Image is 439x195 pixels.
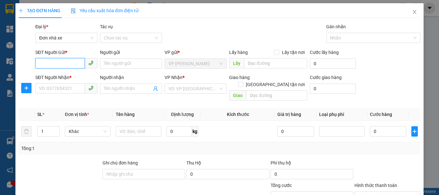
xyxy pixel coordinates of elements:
[192,126,198,137] span: kg
[22,85,31,91] span: plus
[412,129,417,134] span: plus
[69,127,107,136] span: Khác
[165,75,183,80] span: VP Nhận
[37,112,42,117] span: SL
[370,112,392,117] span: Cước hàng
[71,8,139,13] span: Yêu cầu xuất hóa đơn điện tử
[21,145,170,152] div: Tổng: 1
[88,60,94,66] span: phone
[21,83,31,93] button: plus
[19,8,60,13] span: TẠO ĐƠN HÀNG
[116,126,161,137] input: VD: Bàn, Ghế
[243,81,307,88] span: [GEOGRAPHIC_DATA] tận nơi
[244,58,307,68] input: Dọc đường
[103,160,138,165] label: Ghi chú đơn hàng
[229,50,248,55] span: Lấy hàng
[271,159,353,169] div: Phí thu hộ
[103,169,185,179] input: Ghi chú đơn hàng
[100,24,113,29] label: Tác vụ
[277,112,301,117] span: Giá trị hàng
[100,49,162,56] div: Người gửi
[21,126,31,137] button: delete
[65,112,89,117] span: Đơn vị tính
[310,50,339,55] label: Cước lấy hàng
[168,59,223,68] span: VP Linh Đàm
[227,112,249,117] span: Kích thước
[310,58,356,69] input: Cước lấy hàng
[171,112,194,117] span: Định lượng
[229,58,244,68] span: Lấy
[153,86,158,91] span: user-add
[71,8,76,13] img: icon
[271,183,292,188] span: Tổng cước
[35,24,48,29] span: Đại lý
[186,160,201,165] span: Thu Hộ
[35,49,97,56] div: SĐT Người Gửi
[406,3,424,21] button: Close
[326,24,346,29] label: Gán nhãn
[165,49,227,56] div: VP gửi
[246,90,307,101] input: Dọc đường
[39,33,94,43] span: Đơn nhà xe
[35,74,97,81] div: SĐT Người Nhận
[88,85,94,91] span: phone
[229,90,246,101] span: Giao
[412,9,417,14] span: close
[100,74,162,81] div: Người nhận
[317,108,367,121] th: Loại phụ phí
[277,126,314,137] input: 0
[229,75,250,80] span: Giao hàng
[310,84,356,94] input: Cước giao hàng
[310,75,342,80] label: Cước giao hàng
[354,183,397,188] label: Hình thức thanh toán
[116,112,135,117] span: Tên hàng
[279,49,307,56] span: Lấy tận nơi
[19,8,23,13] span: plus
[411,126,418,137] button: plus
